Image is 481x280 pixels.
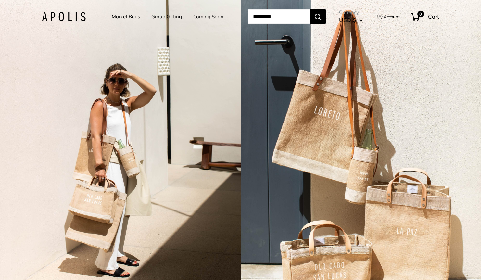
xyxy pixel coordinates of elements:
button: Search [310,9,326,24]
a: 0 Cart [411,11,439,22]
a: My Account [377,13,400,20]
a: Coming Soon [193,12,223,21]
a: Market Bags [112,12,140,21]
span: Cart [428,13,439,20]
input: Search... [248,9,310,24]
span: Currency [339,8,363,17]
a: Group Gifting [151,12,182,21]
button: USD $ [339,15,363,25]
span: 0 [417,11,424,17]
img: Apolis [42,12,86,21]
span: USD $ [339,17,356,23]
